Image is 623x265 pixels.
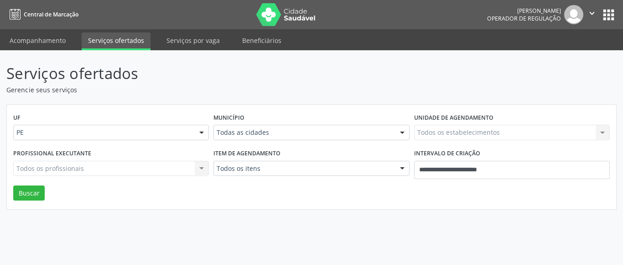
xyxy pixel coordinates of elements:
[217,128,390,137] span: Todas as cidades
[3,32,72,48] a: Acompanhamento
[564,5,583,24] img: img
[487,7,561,15] div: [PERSON_NAME]
[414,111,493,125] label: Unidade de agendamento
[601,7,617,23] button: apps
[13,147,91,161] label: Profissional executante
[13,185,45,201] button: Buscar
[6,85,434,95] p: Gerencie seus serviços
[24,11,78,18] span: Central de Marcação
[213,111,244,125] label: Município
[6,62,434,85] p: Serviços ofertados
[236,32,288,48] a: Beneficiários
[587,8,597,18] i: 
[82,32,151,50] a: Serviços ofertados
[414,147,480,161] label: Intervalo de criação
[6,7,78,22] a: Central de Marcação
[487,15,561,22] span: Operador de regulação
[13,111,21,125] label: UF
[583,5,601,24] button: 
[217,164,390,173] span: Todos os itens
[16,128,190,137] span: PE
[160,32,226,48] a: Serviços por vaga
[213,147,280,161] label: Item de agendamento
